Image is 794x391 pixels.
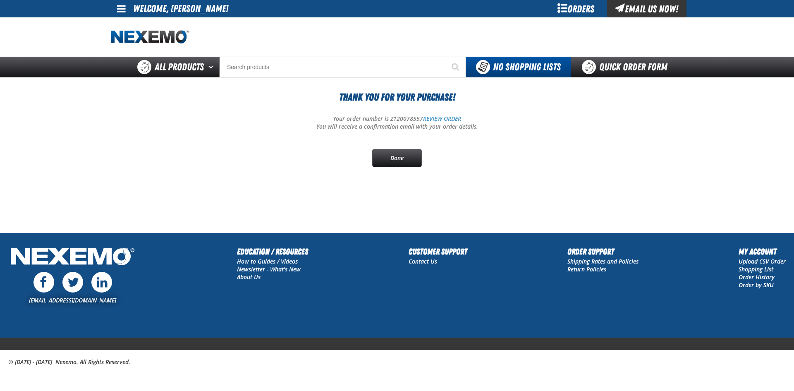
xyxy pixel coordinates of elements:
h2: My Account [739,245,786,258]
h2: Order Support [567,245,639,258]
a: Order History [739,273,775,281]
a: Order by SKU [739,281,774,289]
img: Nexemo logo [111,30,189,44]
button: Start Searching [445,57,466,77]
h2: Customer Support [409,245,467,258]
a: Return Policies [567,265,606,273]
a: Done [372,149,422,167]
button: You do not have available Shopping Lists. Open to Create a New List [466,57,571,77]
a: Upload CSV Order [739,257,786,265]
a: About Us [237,273,261,281]
a: How to Guides / Videos [237,257,298,265]
a: Contact Us [409,257,437,265]
button: Open All Products pages [206,57,219,77]
a: REVIEW ORDER [423,115,461,122]
a: [EMAIL_ADDRESS][DOMAIN_NAME] [29,296,116,304]
input: Search [219,57,466,77]
h1: Thank You For Your Purchase! [111,90,683,105]
a: Home [111,30,189,44]
p: Your order number is Z120078557 [111,115,683,123]
a: Quick Order Form [571,57,683,77]
p: You will receive a confirmation email with your order details. [111,123,683,131]
a: Shopping List [739,265,773,273]
a: Newsletter - What's New [237,265,301,273]
span: All Products [155,60,204,74]
a: Shipping Rates and Policies [567,257,639,265]
span: No Shopping Lists [493,61,561,73]
img: Nexemo Logo [8,245,137,270]
h2: Education / Resources [237,245,308,258]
